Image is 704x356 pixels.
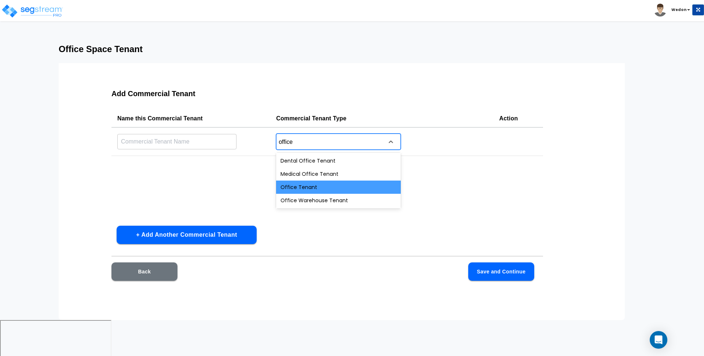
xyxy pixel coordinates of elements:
[276,181,401,194] div: Office Tenant
[468,262,534,281] button: Save and Continue
[276,194,401,207] div: Office Warehouse Tenant
[117,134,236,149] input: Commercial Tenant Name
[494,110,543,127] th: Action
[671,7,686,12] b: Wedon
[111,262,177,281] button: Back
[276,167,401,181] div: Medical Office Tenant
[59,44,645,54] h3: Office Space Tenant
[117,226,257,244] button: + Add Another Commercial Tenant
[654,4,667,17] img: avatar.png
[111,110,270,127] th: Name this Commercial Tenant
[111,90,543,98] h3: Add Commercial Tenant
[1,4,63,18] img: logo_pro_r.png
[270,110,493,127] th: Commercial Tenant Type
[650,331,667,349] div: Open Intercom Messenger
[276,154,401,167] div: Dental Office Tenant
